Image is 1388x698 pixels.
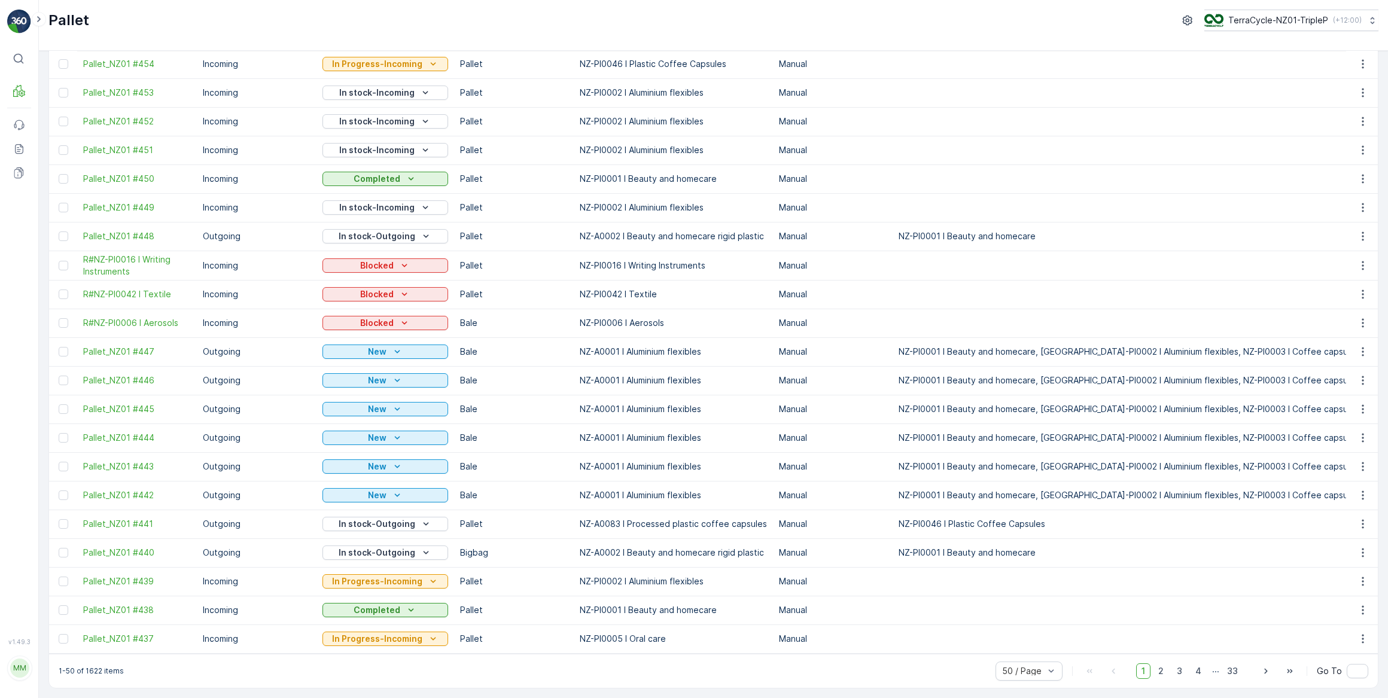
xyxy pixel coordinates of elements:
td: NZ-PI0001 I Beauty and homecare [574,596,773,624]
a: Pallet_NZ01 #447 [83,346,191,358]
td: Incoming [197,107,316,136]
td: Pallet [454,193,574,222]
p: In Progress-Incoming [332,58,422,70]
td: NZ-PI0046 I Plastic Coffee Capsules [574,50,773,78]
span: 2 [1153,663,1169,679]
span: Pallet_NZ01 #450 [83,173,191,185]
img: logo [7,10,31,33]
a: Pallet_NZ01 #448 [83,230,191,242]
td: NZ-A0001 I Aluminium flexibles [574,366,773,395]
div: Toggle Row Selected [59,347,68,356]
div: Toggle Row Selected [59,59,68,69]
button: New [322,402,448,416]
div: Toggle Row Selected [59,174,68,184]
button: In stock-Incoming [322,143,448,157]
td: Outgoing [197,452,316,481]
td: Outgoing [197,481,316,510]
span: Bigbag [63,275,92,285]
td: Manual [773,596,893,624]
td: NZ-PI0016 I Writing Instruments [574,251,773,280]
a: Pallet_NZ01 #444 [83,432,191,444]
img: TC_7kpGtVS.png [1204,14,1223,27]
span: Pallet_NZ01 #442 [83,489,191,501]
td: Bale [454,337,574,366]
button: Completed [322,603,448,617]
p: In stock-Outgoing [339,230,415,242]
p: In stock-Incoming [339,115,415,127]
td: NZ-PI0006 I Aerosols [574,309,773,337]
span: R#NZ-PI0016 I Writing Instruments [83,254,191,278]
span: R#NZ-PI0006 I Aerosols [83,317,191,329]
span: Pallet_NZ01 #437 [83,633,191,645]
p: In stock-Incoming [339,202,415,214]
td: Manual [773,510,893,538]
div: Toggle Row Selected [59,462,68,471]
td: Bale [454,423,574,452]
p: In Progress-Incoming [332,575,422,587]
td: Incoming [197,251,316,280]
td: NZ-PI0001 I Beauty and homecare [574,164,773,193]
p: New [368,374,386,386]
span: Pallet_NZ01 #449 [83,202,191,214]
td: Incoming [197,624,316,653]
a: Pallet_NZ01 #440 [83,547,191,559]
td: Pallet [454,251,574,280]
span: Pallet_NZ01 #443 [83,461,191,473]
td: NZ-PI0042 I Textile [574,280,773,309]
span: 20 [67,255,78,266]
span: 175.5 [70,216,91,226]
span: Name : [10,196,39,206]
div: Toggle Row Selected [59,117,68,126]
p: Completed [354,604,400,616]
p: In stock-Outgoing [339,518,415,530]
span: 4 [1190,663,1207,679]
div: MM [10,659,29,678]
span: Go To [1317,665,1342,677]
button: Completed [322,172,448,186]
td: Manual [773,50,893,78]
button: MM [7,648,31,688]
td: Bale [454,452,574,481]
td: NZ-A0002 I Beauty and homecare rigid plastic [574,538,773,567]
span: 3 [1171,663,1188,679]
td: Manual [773,280,893,309]
p: 1-50 of 1622 items [59,666,124,676]
a: Pallet_NZ01 #452 [83,115,191,127]
td: Pallet [454,107,574,136]
p: New [368,432,386,444]
td: Manual [773,136,893,164]
div: Toggle Row Selected [59,318,68,328]
button: In Progress-Incoming [322,632,448,646]
span: Pallet_NZ01 #438 [83,604,191,616]
td: Bale [454,366,574,395]
td: Incoming [197,164,316,193]
div: Toggle Row Selected [59,404,68,414]
button: Blocked [322,316,448,330]
button: Blocked [322,287,448,301]
p: ... [1212,663,1219,679]
a: R#NZ-PI0042 I Textile [83,288,191,300]
td: Manual [773,452,893,481]
a: Pallet_NZ01 #453 [83,87,191,99]
td: Bale [454,309,574,337]
span: 1 [1136,663,1150,679]
p: In stock-Incoming [339,87,415,99]
p: Pallet [48,11,89,30]
td: NZ-A0001 I Aluminium flexibles [574,337,773,366]
td: Manual [773,423,893,452]
td: Pallet [454,222,574,251]
td: NZ-PI0002 I Aluminium flexibles [574,136,773,164]
td: NZ-PI0005 I Oral care [574,624,773,653]
button: New [322,431,448,445]
span: Asset Type : [10,275,63,285]
td: Pallet [454,596,574,624]
span: Tare Weight : [10,255,67,266]
a: Pallet_NZ01 #445 [83,403,191,415]
td: Outgoing [197,395,316,423]
td: Incoming [197,596,316,624]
